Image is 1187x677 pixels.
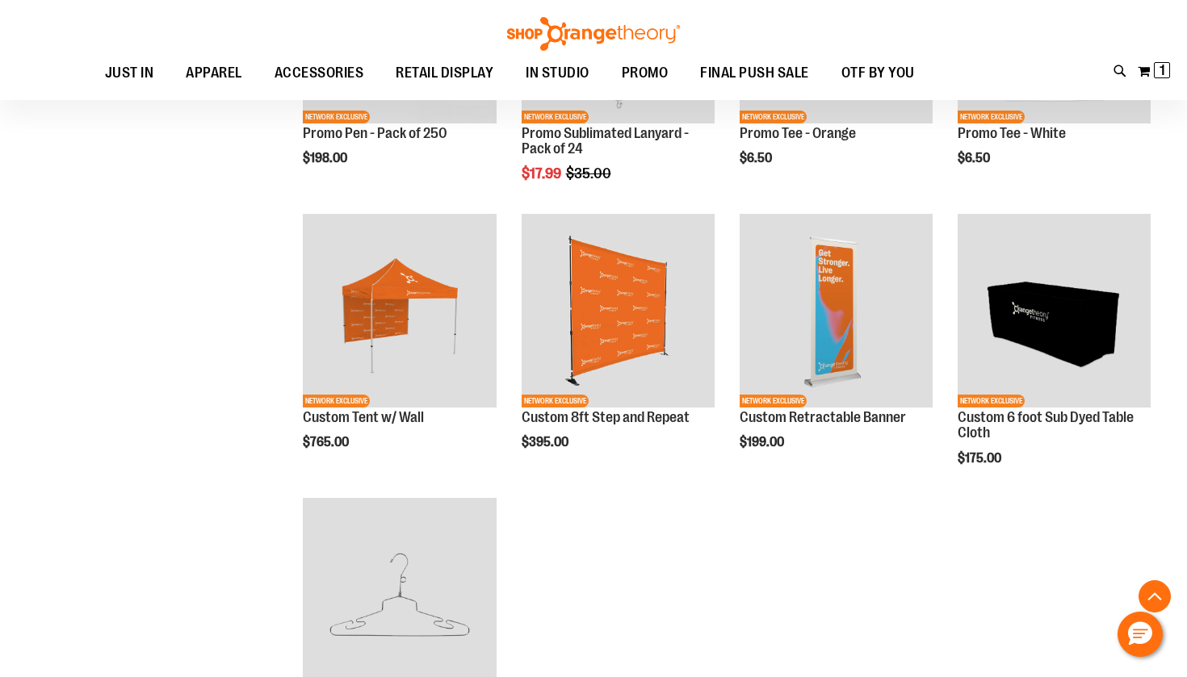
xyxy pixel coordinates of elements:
[1118,612,1163,657] button: Hello, have a question? Let’s chat.
[105,55,154,91] span: JUST IN
[684,55,825,92] a: FINAL PUSH SALE
[89,55,170,92] a: JUST IN
[740,214,933,407] img: OTF Custom Retractable Banner Orange
[740,214,933,409] a: OTF Custom Retractable Banner OrangeNETWORK EXCLUSIVE
[958,451,1004,466] span: $175.00
[740,151,774,165] span: $6.50
[380,55,510,92] a: RETAIL DISPLAY
[958,395,1025,407] span: NETWORK EXCLUSIVE
[950,206,1159,507] div: product
[186,55,242,91] span: APPAREL
[303,395,370,407] span: NETWORK EXCLUSIVE
[526,55,589,91] span: IN STUDIO
[740,435,786,449] span: $199.00
[1139,580,1171,612] button: Back To Top
[958,151,992,165] span: $6.50
[170,55,258,92] a: APPAREL
[606,55,685,91] a: PROMO
[258,55,380,92] a: ACCESSORIES
[275,55,364,91] span: ACCESSORIES
[396,55,493,91] span: RETAIL DISPLAY
[522,435,571,449] span: $395.00
[522,214,715,407] img: OTF 8ft Step and Repeat
[958,214,1151,407] img: OTF 6 foot Sub Dyed Table Cloth
[303,409,424,425] a: Custom Tent w/ Wall
[566,165,614,182] span: $35.00
[700,55,809,91] span: FINAL PUSH SALE
[622,55,669,91] span: PROMO
[510,55,606,92] a: IN STUDIO
[303,214,496,407] img: OTF Custom Tent w/single sided wall Orange
[958,111,1025,123] span: NETWORK EXCLUSIVE
[958,125,1066,141] a: Promo Tee - White
[303,111,370,123] span: NETWORK EXCLUSIVE
[522,214,715,409] a: OTF 8ft Step and RepeatNETWORK EXCLUSIVE
[825,55,931,92] a: OTF BY YOU
[522,111,589,123] span: NETWORK EXCLUSIVE
[303,125,447,141] a: Promo Pen - Pack of 250
[514,206,723,491] div: product
[740,125,856,141] a: Promo Tee - Orange
[303,214,496,409] a: OTF Custom Tent w/single sided wall OrangeNETWORK EXCLUSIVE
[958,214,1151,409] a: OTF 6 foot Sub Dyed Table ClothNETWORK EXCLUSIVE
[522,409,690,425] a: Custom 8ft Step and Repeat
[295,206,504,491] div: product
[732,206,941,491] div: product
[522,165,564,182] span: $17.99
[505,17,682,51] img: Shop Orangetheory
[958,409,1134,441] a: Custom 6 foot Sub Dyed Table Cloth
[841,55,915,91] span: OTF BY YOU
[1160,62,1165,78] span: 1
[740,111,807,123] span: NETWORK EXCLUSIVE
[740,409,906,425] a: Custom Retractable Banner
[740,395,807,407] span: NETWORK EXCLUSIVE
[522,395,589,407] span: NETWORK EXCLUSIVE
[303,151,350,165] span: $198.00
[522,125,689,157] a: Promo Sublimated Lanyard - Pack of 24
[303,435,351,449] span: $765.00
